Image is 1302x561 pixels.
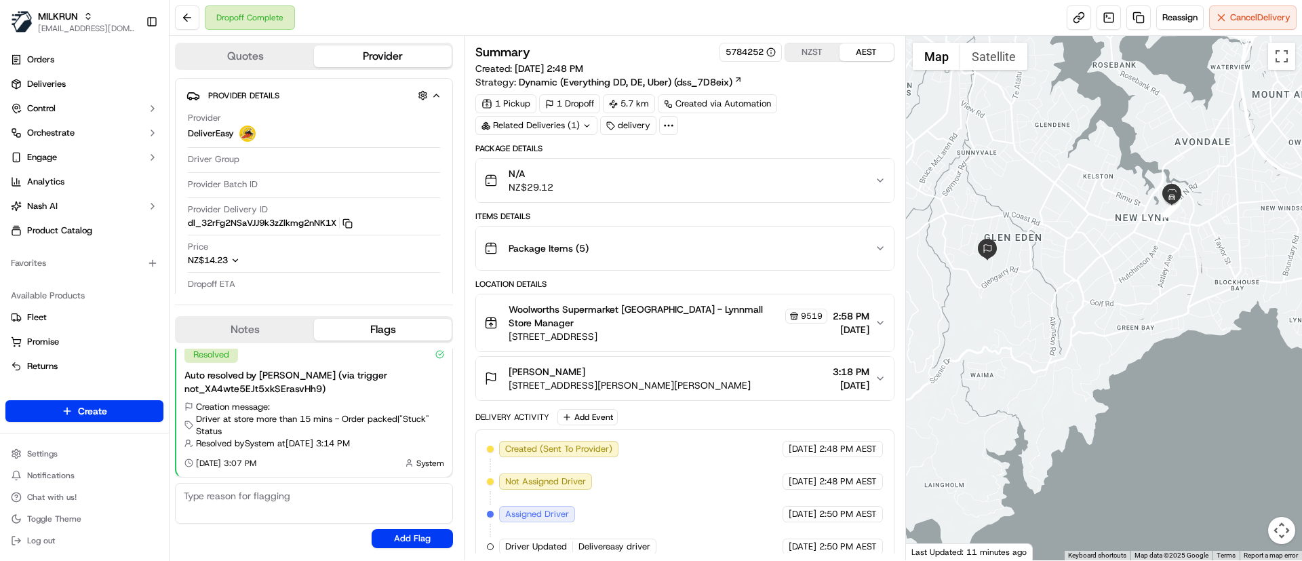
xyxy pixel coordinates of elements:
[11,11,33,33] img: MILKRUN
[11,336,158,348] a: Promise
[785,43,840,61] button: NZST
[1217,552,1236,559] a: Terms (opens in new tab)
[11,360,158,372] a: Returns
[909,543,954,560] a: Open this area in Google Maps (opens a new window)
[515,62,583,75] span: [DATE] 2:48 PM
[906,543,1033,560] div: Last Updated: 11 minutes ago
[27,176,64,188] span: Analytics
[27,78,66,90] span: Deliveries
[11,311,158,324] a: Fleet
[476,227,893,270] button: Package Items (5)
[519,75,743,89] a: Dynamic (Everything DD, DE, Uber) (dss_7D8eix)
[5,285,163,307] div: Available Products
[5,98,163,119] button: Control
[27,102,56,115] span: Control
[909,543,954,560] img: Google
[27,127,75,139] span: Orchestrate
[314,319,452,341] button: Flags
[519,75,732,89] span: Dynamic (Everything DD, DE, Uber) (dss_7D8eix)
[1163,199,1181,217] div: 6
[1162,12,1198,24] span: Reassign
[833,379,869,392] span: [DATE]
[509,167,553,180] span: N/A
[726,46,776,58] button: 5784252
[38,23,135,34] button: [EMAIL_ADDRESS][DOMAIN_NAME]
[27,448,58,459] span: Settings
[188,241,208,253] span: Price
[5,49,163,71] a: Orders
[5,5,140,38] button: MILKRUNMILKRUN[EMAIL_ADDRESS][DOMAIN_NAME]
[196,438,275,450] span: Resolved by System
[5,400,163,422] button: Create
[5,466,163,485] button: Notifications
[603,94,655,113] div: 5.7 km
[372,529,453,548] button: Add Flag
[416,458,444,469] span: System
[188,178,258,191] span: Provider Batch ID
[188,292,228,304] div: 6 minutes
[184,368,444,395] div: Auto resolved by [PERSON_NAME] (via trigger not_XA4wte5EJt5xkSErasvHh9)
[509,303,782,330] span: Woolworths Supermarket [GEOGRAPHIC_DATA] - Lynnmall Store Manager
[5,122,163,144] button: Orchestrate
[188,204,268,216] span: Provider Delivery ID
[196,458,256,469] span: [DATE] 3:07 PM
[819,541,877,553] span: 2:50 PM AEST
[789,508,816,520] span: [DATE]
[314,45,452,67] button: Provider
[27,200,58,212] span: Nash AI
[188,153,239,166] span: Driver Group
[476,357,893,400] button: [PERSON_NAME][STREET_ADDRESS][PERSON_NAME][PERSON_NAME]3:18 PM[DATE]
[186,84,441,107] button: Provider Details
[509,330,827,343] span: [STREET_ADDRESS]
[188,254,307,267] button: NZ$14.23
[475,46,530,58] h3: Summary
[475,75,743,89] div: Strategy:
[5,307,163,328] button: Fleet
[176,45,314,67] button: Quotes
[505,508,569,520] span: Assigned Driver
[5,444,163,463] button: Settings
[475,412,549,423] div: Delivery Activity
[960,43,1027,70] button: Show satellite imagery
[188,217,353,229] button: dl_32rFg2NSaVJJ9k3zZlkmg2nNK1X
[277,438,350,450] span: at [DATE] 3:14 PM
[1156,5,1204,30] button: Reassign
[27,492,77,503] span: Chat with us!
[475,279,894,290] div: Location Details
[1135,552,1208,559] span: Map data ©2025 Google
[27,360,58,372] span: Returns
[476,294,893,351] button: Woolworths Supermarket [GEOGRAPHIC_DATA] - Lynnmall Store Manager9519[STREET_ADDRESS]2:58 PM[DATE]
[5,531,163,550] button: Log out
[27,470,75,481] span: Notifications
[505,443,612,455] span: Created (Sent To Provider)
[1209,5,1297,30] button: CancelDelivery
[1162,201,1180,218] div: 7
[27,311,47,324] span: Fleet
[509,241,589,255] span: Package Items ( 5 )
[188,128,234,140] span: DeliverEasy
[557,409,618,425] button: Add Event
[27,535,55,546] span: Log out
[5,331,163,353] button: Promise
[27,151,57,163] span: Engage
[5,488,163,507] button: Chat with us!
[475,94,536,113] div: 1 Pickup
[789,476,816,488] span: [DATE]
[5,171,163,193] a: Analytics
[509,180,553,194] span: NZ$29.12
[5,73,163,95] a: Deliveries
[1268,43,1295,70] button: Toggle fullscreen view
[819,443,877,455] span: 2:48 PM AEST
[833,309,869,323] span: 2:58 PM
[539,94,600,113] div: 1 Dropoff
[1268,517,1295,544] button: Map camera controls
[27,514,81,524] span: Toggle Theme
[27,225,92,237] span: Product Catalog
[801,311,823,322] span: 9519
[658,94,777,113] div: Created via Automation
[27,336,59,348] span: Promise
[505,541,567,553] span: Driver Updated
[5,195,163,217] button: Nash AI
[5,220,163,241] a: Product Catalog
